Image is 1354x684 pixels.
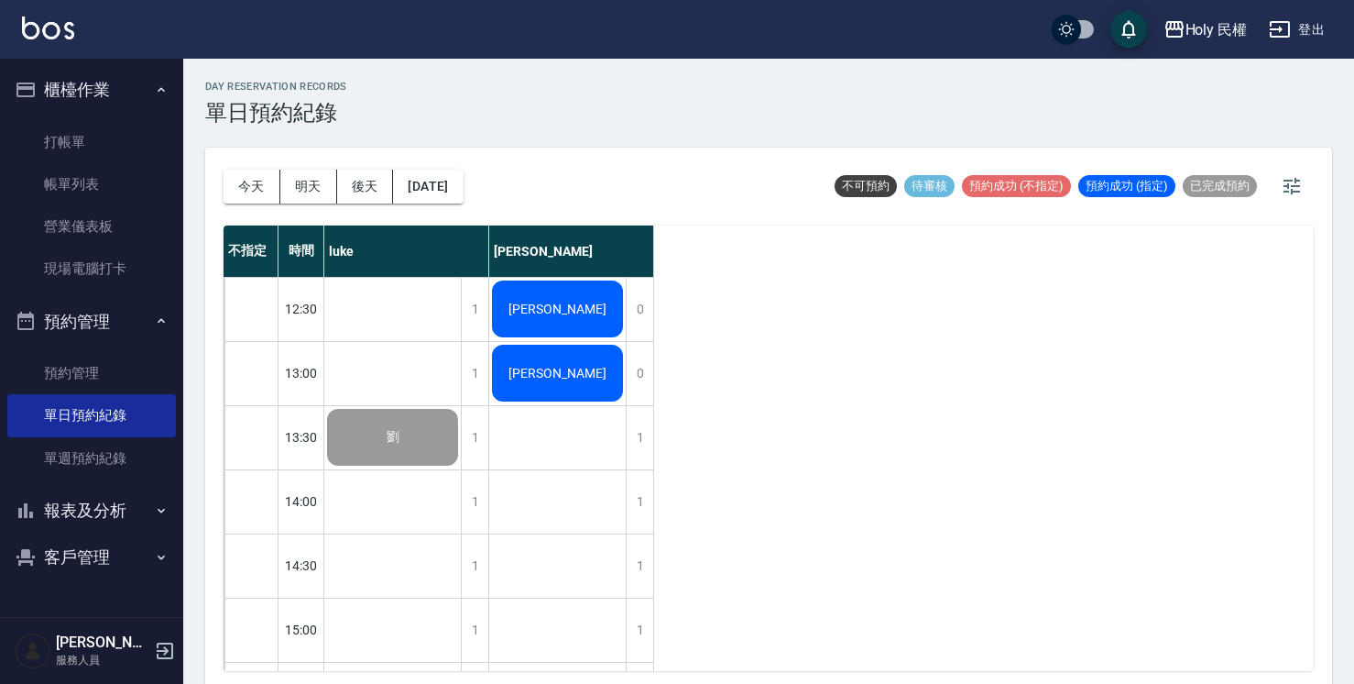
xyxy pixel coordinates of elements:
[278,598,324,662] div: 15:00
[56,634,149,652] h5: [PERSON_NAME]
[1078,178,1175,194] span: 預約成功 (指定)
[56,652,149,668] p: 服務人員
[278,469,324,534] div: 14:00
[7,352,176,394] a: 預約管理
[505,366,610,381] span: [PERSON_NAME]
[393,170,463,204] button: [DATE]
[205,100,347,126] h3: 單日預約紀錄
[1183,178,1257,194] span: 已完成預約
[205,81,347,93] h2: day Reservation records
[278,405,324,469] div: 13:30
[904,178,955,194] span: 待審核
[278,277,324,341] div: 12:30
[7,248,176,290] a: 現場電腦打卡
[224,226,278,277] div: 不指定
[224,170,280,204] button: 今天
[962,178,1071,194] span: 預約成功 (不指定)
[461,342,488,405] div: 1
[461,278,488,341] div: 1
[626,535,653,598] div: 1
[7,121,176,163] a: 打帳單
[505,302,610,316] span: [PERSON_NAME]
[461,406,488,469] div: 1
[7,298,176,346] button: 預約管理
[7,66,176,114] button: 櫃檯作業
[337,170,394,204] button: 後天
[626,599,653,662] div: 1
[1110,11,1147,48] button: save
[461,535,488,598] div: 1
[278,534,324,598] div: 14:30
[7,205,176,248] a: 營業儀表板
[626,406,653,469] div: 1
[1156,11,1255,49] button: Holy 民權
[489,226,654,277] div: [PERSON_NAME]
[280,170,337,204] button: 明天
[383,429,403,446] span: 劉
[15,633,51,669] img: Person
[278,226,324,277] div: 時間
[278,341,324,405] div: 13:00
[7,487,176,535] button: 報表及分析
[835,178,897,194] span: 不可預約
[1185,18,1248,41] div: Holy 民權
[7,163,176,205] a: 帳單列表
[22,17,74,39] img: Logo
[7,437,176,480] a: 單週預約紀錄
[626,278,653,341] div: 0
[461,470,488,534] div: 1
[324,226,489,277] div: luke
[626,342,653,405] div: 0
[1261,13,1332,47] button: 登出
[7,394,176,436] a: 單日預約紀錄
[7,534,176,581] button: 客戶管理
[626,470,653,534] div: 1
[461,599,488,662] div: 1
